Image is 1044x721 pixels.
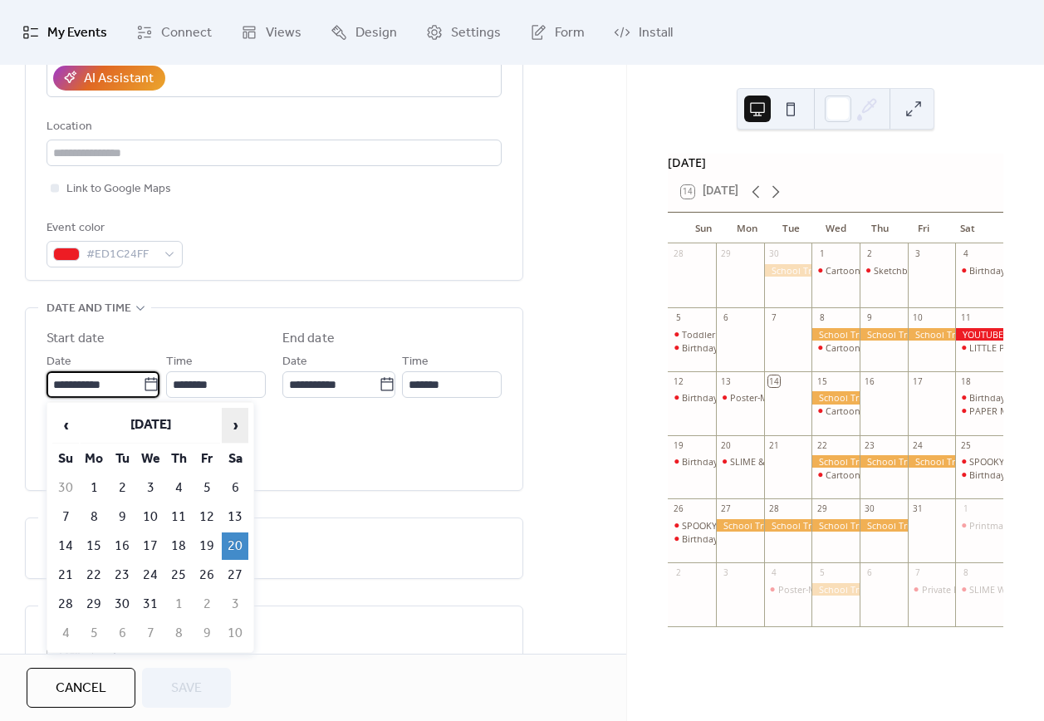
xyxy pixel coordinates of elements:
span: Cancel [56,679,106,699]
div: School Trip 10am-12pm [908,328,956,341]
div: 27 [720,503,732,515]
th: Su [52,445,79,473]
div: 26 [673,503,684,515]
a: Settings [414,7,513,58]
div: Birthday 11-1pm [955,391,1003,404]
div: School Trip 10am-12pm [860,519,908,532]
td: 3 [137,474,164,502]
td: 26 [194,562,220,589]
div: Cartooning Workshop 4:30-6:00pm [826,405,974,417]
div: Event color [47,218,179,238]
a: Install [601,7,685,58]
a: Design [318,7,409,58]
td: 17 [137,532,164,560]
div: 3 [720,567,732,579]
div: Cartooning Workshop 4:30-6:00pm [811,341,860,354]
td: 4 [165,474,192,502]
td: 30 [52,474,79,502]
div: Cartooning Workshop 4:30-6:00pm [826,468,974,481]
a: Form [517,7,597,58]
div: 28 [673,248,684,260]
div: 7 [912,567,924,579]
div: 29 [720,248,732,260]
td: 4 [52,620,79,647]
td: 14 [52,532,79,560]
div: Cartooning Workshop 4:30-6:00pm [811,468,860,481]
div: Birthday 3:30-5:30pm [955,468,1003,481]
div: Birthday 11-1pm [969,391,1039,404]
div: End date [282,329,335,349]
div: Birthday 3:30-5:30pm [668,391,716,404]
div: Birthday 3:00-5:00pm [682,532,772,545]
td: 23 [109,562,135,589]
div: LITTLE PULP RE:OPENING “DOODLE/PIZZA” PARTY [955,341,1003,354]
td: 3 [222,591,248,618]
div: 28 [768,503,780,515]
span: Time [166,352,193,372]
div: 1 [816,248,828,260]
div: 5 [673,311,684,323]
button: AI Assistant [53,66,165,91]
div: Poster-Making Workshop 4:00-6:00pm [716,391,764,404]
span: › [223,409,248,442]
td: 25 [165,562,192,589]
div: 29 [816,503,828,515]
td: 9 [109,503,135,531]
td: 10 [137,503,164,531]
td: 24 [137,562,164,589]
span: Views [266,20,301,47]
div: SLIME & ART 10:30am-12:00pm [716,455,764,468]
th: Fr [194,445,220,473]
td: 22 [81,562,107,589]
div: Sketchbook Making Workshop 10:30am-12:30pm [860,264,908,277]
td: 1 [165,591,192,618]
div: 22 [816,439,828,451]
td: 18 [165,532,192,560]
th: Tu [109,445,135,473]
div: School Trip 10am-12pm [811,519,860,532]
div: School Trip 10am-12pm [811,328,860,341]
td: 5 [194,474,220,502]
div: School Trip 10am-12pm [860,455,908,468]
div: 21 [768,439,780,451]
div: Location [47,117,498,137]
div: Toddler Workshop 9:30-11:00am [682,328,820,341]
div: Tue [769,213,813,244]
div: Poster-Making Workshop 10:30am-12:00pm [778,583,963,596]
div: 4 [960,248,972,260]
div: School Trip 10am-12pm [811,455,860,468]
td: 20 [222,532,248,560]
td: 27 [222,562,248,589]
div: Birthday 1-3pm [969,264,1034,277]
span: Date and time [47,299,131,319]
a: Views [228,7,314,58]
div: 3 [912,248,924,260]
button: Cancel [27,668,135,708]
div: Sun [681,213,725,244]
td: 5 [81,620,107,647]
div: Cartooning Workshop 4:30-6:00pm [811,405,860,417]
td: 19 [194,532,220,560]
div: School Trip 10:00am-12:00pm [811,583,860,596]
td: 13 [222,503,248,531]
div: Birthday 3:30-5:30pm [668,455,716,468]
div: 17 [912,375,924,387]
div: Cartooning Workshop 4:30-6:00pm [826,341,974,354]
span: Time [402,352,429,372]
div: PAPER MAKING Workshop 3:30-5:30pm [955,405,1003,417]
td: 12 [194,503,220,531]
div: 4 [768,567,780,579]
th: We [137,445,164,473]
td: 8 [165,620,192,647]
td: 6 [109,620,135,647]
td: 15 [81,532,107,560]
div: 19 [673,439,684,451]
div: Printmaking Workshop 10:30am-12:00pm [955,519,1003,532]
div: Toddler Workshop 9:30-11:00am [668,328,716,341]
div: School Trip 10am-12pm [716,519,764,532]
div: 25 [960,439,972,451]
td: 6 [222,474,248,502]
td: 30 [109,591,135,618]
div: School Trip 10am-12pm [860,328,908,341]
